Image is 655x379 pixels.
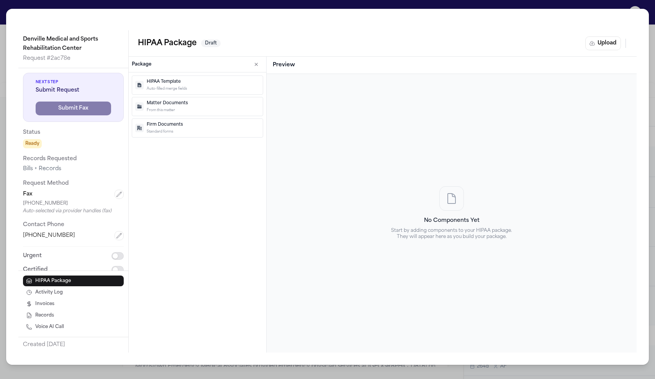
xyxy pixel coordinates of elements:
span: Records [35,312,54,318]
div: [PHONE_NUMBER] [23,200,124,207]
button: HIPAA Package [23,276,124,286]
span: Next Step [36,79,111,85]
button: Records [23,310,124,321]
button: Matter DocumentsFrom this matter [132,97,263,116]
span: Voice AI Call [35,324,64,330]
button: Voice AI Call [23,322,124,332]
span: Fax [23,190,33,198]
p: Created [DATE] [23,340,124,349]
span: HIPAA Package [35,278,71,284]
span: Submit Request [36,87,111,94]
p: Request # 2ac78e [23,54,124,63]
p: Standard forms [147,129,260,135]
p: Matter Documents [147,100,260,107]
p: From this matter [147,108,260,113]
button: Activity Log [23,287,124,298]
span: Activity Log [35,289,63,295]
h3: Preview [273,61,630,69]
div: Bills + Records [23,165,124,173]
span: Invoices [35,301,54,307]
p: Request Method [23,179,124,188]
p: Certified [23,265,47,274]
button: Invoices [23,299,124,309]
button: Firm DocumentsStandard forms [132,118,263,138]
h4: No Components Yet [390,217,513,225]
p: Auto-filled merge fields [147,86,260,92]
p: Firm Documents [147,122,260,128]
p: Records Requested [23,154,124,164]
p: Denville Medical and Sports Rehabilitation Center [23,35,124,53]
span: Ready [23,139,42,148]
button: Submit Fax [36,102,111,115]
div: Auto-selected via provider handles (fax) [23,208,124,214]
span: [PHONE_NUMBER] [23,232,75,240]
p: Urgent [23,251,42,261]
span: Draft [201,39,221,47]
h3: Package [132,61,151,67]
p: Contact Phone [23,220,124,230]
button: Upload [585,36,621,50]
p: HIPAA Template [147,79,260,85]
button: HIPAA TemplateAuto-filled merge fields [132,75,263,95]
p: Status [23,128,124,137]
h2: HIPAA Package [138,37,196,49]
p: Start by adding components to your HIPAA package. They will appear here as you build your package. [390,228,513,240]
